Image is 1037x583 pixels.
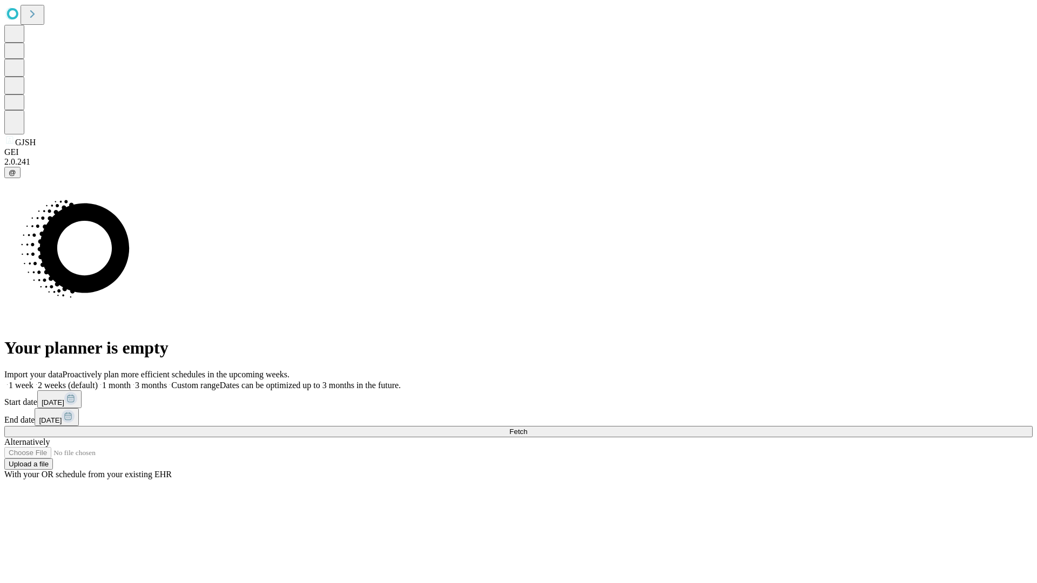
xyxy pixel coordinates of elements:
div: End date [4,408,1033,426]
div: GEI [4,147,1033,157]
button: [DATE] [35,408,79,426]
span: Custom range [171,381,219,390]
button: Upload a file [4,458,53,470]
div: Start date [4,390,1033,408]
span: With your OR schedule from your existing EHR [4,470,172,479]
span: GJSH [15,138,36,147]
div: 2.0.241 [4,157,1033,167]
span: Alternatively [4,437,50,446]
span: 2 weeks (default) [38,381,98,390]
span: 1 month [102,381,131,390]
span: 1 week [9,381,33,390]
span: Proactively plan more efficient schedules in the upcoming weeks. [63,370,289,379]
button: [DATE] [37,390,82,408]
span: Fetch [509,428,527,436]
button: @ [4,167,21,178]
h1: Your planner is empty [4,338,1033,358]
span: [DATE] [42,398,64,406]
span: [DATE] [39,416,62,424]
span: Dates can be optimized up to 3 months in the future. [220,381,401,390]
span: 3 months [135,381,167,390]
span: Import your data [4,370,63,379]
button: Fetch [4,426,1033,437]
span: @ [9,168,16,177]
